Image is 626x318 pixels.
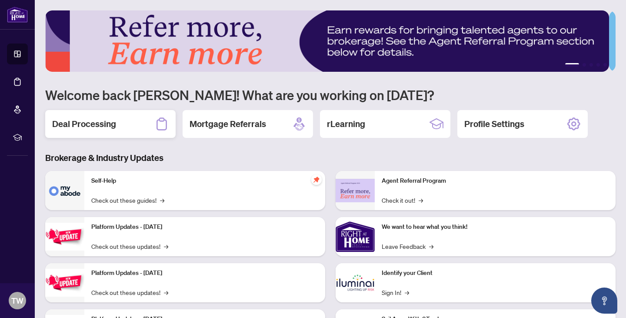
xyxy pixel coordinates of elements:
img: Slide 0 [45,10,609,72]
button: 4 [596,63,600,67]
p: Agent Referral Program [382,176,609,186]
button: 5 [603,63,607,67]
span: → [429,241,433,251]
h2: Mortgage Referrals [190,118,266,130]
span: → [160,195,164,205]
button: 2 [583,63,586,67]
span: pushpin [311,174,322,185]
h2: Profile Settings [464,118,524,130]
a: Check it out!→ [382,195,423,205]
span: → [419,195,423,205]
p: We want to hear what you think! [382,222,609,232]
img: Platform Updates - July 8, 2025 [45,269,84,296]
p: Identify your Client [382,268,609,278]
p: Self-Help [91,176,318,186]
img: Platform Updates - July 21, 2025 [45,223,84,250]
h3: Brokerage & Industry Updates [45,152,616,164]
h2: rLearning [327,118,365,130]
span: TW [11,295,23,307]
h2: Deal Processing [52,118,116,130]
button: 1 [565,63,579,67]
a: Check out these updates!→ [91,241,168,251]
a: Sign In!→ [382,288,409,297]
button: Open asap [591,288,617,314]
a: Check out these updates!→ [91,288,168,297]
span: → [164,288,168,297]
img: We want to hear what you think! [336,217,375,256]
a: Check out these guides!→ [91,195,164,205]
p: Platform Updates - [DATE] [91,268,318,278]
span: → [164,241,168,251]
a: Leave Feedback→ [382,241,433,251]
span: → [405,288,409,297]
button: 3 [589,63,593,67]
img: Self-Help [45,171,84,210]
img: Identify your Client [336,263,375,302]
img: logo [7,7,28,23]
img: Agent Referral Program [336,179,375,203]
p: Platform Updates - [DATE] [91,222,318,232]
h1: Welcome back [PERSON_NAME]! What are you working on [DATE]? [45,87,616,103]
